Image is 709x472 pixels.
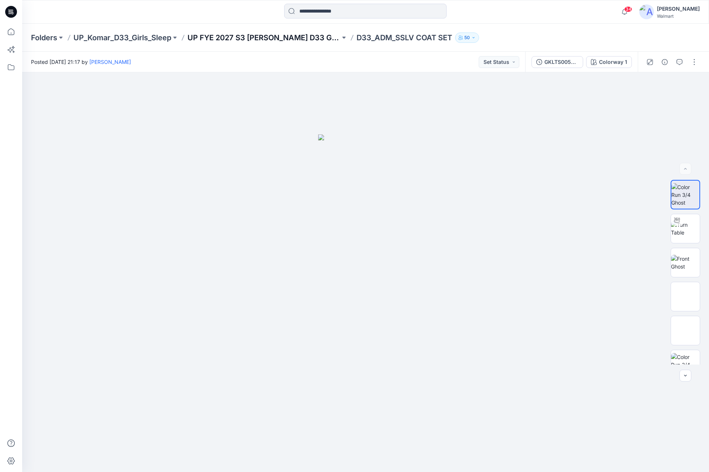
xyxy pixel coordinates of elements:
img: Front Ghost [671,255,700,270]
img: Back Ghost [671,323,700,338]
img: Side Ghost [671,289,700,304]
img: eyJhbGciOiJIUzI1NiIsImtpZCI6IjAiLCJzbHQiOiJzZXMiLCJ0eXAiOiJKV1QifQ.eyJkYXRhIjp7InR5cGUiOiJzdG9yYW... [318,134,413,472]
a: Folders [31,33,57,43]
img: Color Run 3/4 Ghost [671,353,700,376]
img: avatar [639,4,654,19]
p: 50 [464,34,470,42]
button: 50 [455,33,479,43]
button: GKLTS0050_GKLBL0008_OP1 [531,56,583,68]
a: UP_Komar_D33_Girls_Sleep [73,33,171,43]
span: Posted [DATE] 21:17 by [31,58,131,66]
p: D33_ADM_SSLV COAT SET [357,33,452,43]
div: Colorway 1 [599,58,627,66]
img: Turn Table [671,221,700,236]
button: Colorway 1 [586,56,632,68]
a: [PERSON_NAME] [89,59,131,65]
img: Color Run 3/4 Ghost [671,183,699,206]
div: Walmart [657,13,700,19]
div: [PERSON_NAME] [657,4,700,13]
a: UP FYE 2027 S3 [PERSON_NAME] D33 Girls Sleep [187,33,340,43]
span: 34 [624,6,632,12]
div: GKLTS0050_GKLBL0008_OP1 [544,58,578,66]
button: Details [659,56,671,68]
